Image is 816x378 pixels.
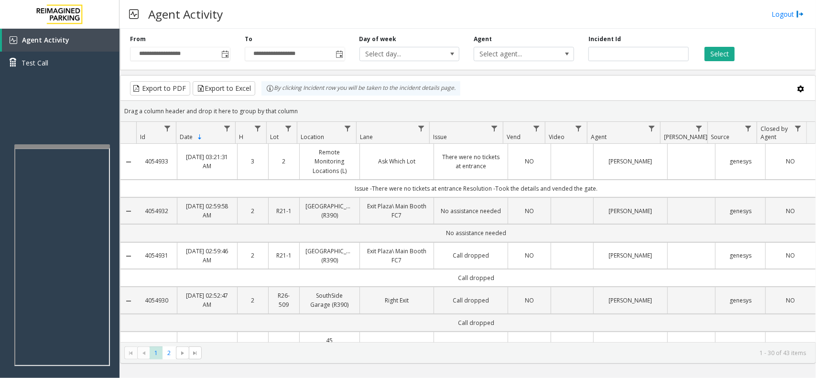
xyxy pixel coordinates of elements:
a: [PERSON_NAME] [599,296,662,305]
span: [PERSON_NAME] [664,133,707,141]
a: 2 [243,206,262,216]
a: [GEOGRAPHIC_DATA] (R390) [305,202,354,220]
a: Agent Activity [2,29,120,52]
a: 45 [PERSON_NAME] (I) (CP) [305,336,354,364]
a: Vend Filter Menu [530,122,543,135]
a: Right Exit [366,296,428,305]
a: Remote Monitoring Locations (L) [305,148,354,175]
span: Toggle popup [219,47,230,61]
a: Collapse Details [120,252,137,260]
a: Exit Plaza\ Main Booth FC7 [366,247,428,265]
div: Drag a column header and drop it here to group by that column [120,103,816,119]
a: SouthSide Garage (R390) [305,291,354,309]
a: 2 [243,296,262,305]
img: logout [796,9,804,19]
button: Export to PDF [130,81,190,96]
span: Agent Activity [22,35,69,44]
span: Sortable [196,133,204,141]
div: Data table [120,122,816,342]
span: NO [786,251,795,259]
td: No assistance needed [137,224,816,242]
button: Export to Excel [193,81,255,96]
a: Logout [772,9,804,19]
label: Day of week [359,35,397,43]
span: Closed by Agent [761,125,788,141]
a: Closed by Agent Filter Menu [792,122,805,135]
span: NO [525,157,534,165]
a: genesys [721,157,760,166]
a: Exit Plaza\ Main Booth FC7 [366,202,428,220]
a: NO [772,206,810,216]
a: No assistance needed [440,206,502,216]
span: Source [711,133,730,141]
a: genesys [721,251,760,260]
a: Call dropped [440,296,502,305]
a: H Filter Menu [251,122,264,135]
button: Select [705,47,735,61]
a: NO [772,157,810,166]
a: NO [514,206,544,216]
span: Toggle popup [334,47,345,61]
td: Issue -There were no tickets at entrance Resolution -Took the details and vended the gate. [137,180,816,197]
span: Select agent... [474,47,554,61]
a: 2 [274,157,294,166]
img: 'icon' [10,36,17,44]
a: Video Filter Menu [572,122,585,135]
a: R21-1 [274,206,294,216]
span: Location [301,133,324,141]
a: Collapse Details [120,158,137,166]
label: Incident Id [588,35,621,43]
h3: Agent Activity [143,2,228,26]
span: NO [786,157,795,165]
span: Lot [270,133,279,141]
a: NO [772,251,810,260]
a: Parker Filter Menu [693,122,706,135]
a: Agent Filter Menu [645,122,658,135]
a: Collapse Details [120,297,137,305]
a: R21-1 [274,251,294,260]
label: From [130,35,146,43]
a: genesys [721,296,760,305]
span: Agent [591,133,607,141]
a: [GEOGRAPHIC_DATA] (R390) [305,247,354,265]
label: To [245,35,252,43]
span: Id [140,133,145,141]
a: [PERSON_NAME] [599,206,662,216]
span: Go to the last page [189,346,202,360]
span: NO [525,207,534,215]
span: Go to the next page [179,349,186,357]
a: [PERSON_NAME] [599,157,662,166]
a: R26-509 [274,291,294,309]
a: I37-349 [274,340,294,358]
a: genesys [721,206,760,216]
img: infoIcon.svg [266,85,274,92]
span: Go to the last page [191,349,199,357]
a: NO [514,251,544,260]
td: Call dropped [137,314,816,332]
a: [PERSON_NAME] [599,251,662,260]
kendo-pager-info: 1 - 30 of 43 items [207,349,806,357]
span: Page 2 [163,346,175,359]
a: [DATE] 02:59:58 AM [183,202,231,220]
a: Location Filter Menu [341,122,354,135]
a: There were no tickets at entrance [440,152,502,171]
span: Vend [507,133,521,141]
span: Go to the next page [176,346,189,360]
a: Collapse Details [120,207,137,215]
a: 3 [243,157,262,166]
span: NO [786,296,795,304]
span: Video [549,133,565,141]
label: Agent [474,35,492,43]
span: Page 1 [150,346,163,359]
span: NO [525,251,534,259]
span: Test Call [22,58,48,68]
a: 4054932 [142,206,171,216]
a: [DATE] 02:23:55 AM [183,340,231,358]
td: Call dropped [137,269,816,287]
a: NO [514,157,544,166]
a: Date Filter Menu [220,122,233,135]
a: 4054933 [142,157,171,166]
a: Issue Filter Menu [488,122,501,135]
span: NO [525,296,534,304]
a: 2 [243,251,262,260]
